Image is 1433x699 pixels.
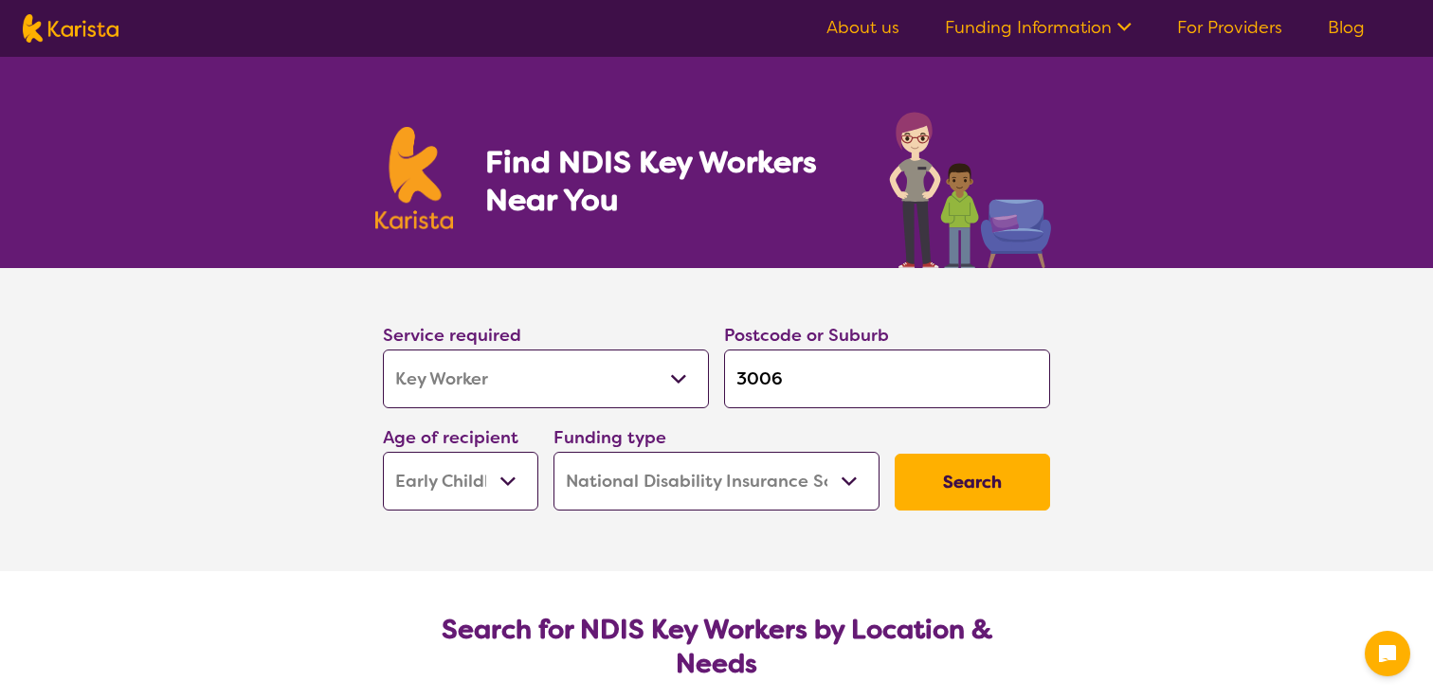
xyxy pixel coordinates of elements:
h1: Find NDIS Key Workers Near You [485,143,852,219]
button: Search [895,454,1050,511]
img: key-worker [884,102,1058,268]
a: Blog [1328,16,1365,39]
label: Age of recipient [383,426,518,449]
label: Postcode or Suburb [724,324,889,347]
a: Funding Information [945,16,1132,39]
img: Karista logo [375,127,453,229]
h2: Search for NDIS Key Workers by Location & Needs [398,613,1035,681]
a: About us [826,16,899,39]
a: For Providers [1177,16,1282,39]
input: Type [724,349,1050,408]
label: Service required [383,324,521,347]
img: Karista logo [23,14,118,43]
label: Funding type [553,426,666,449]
